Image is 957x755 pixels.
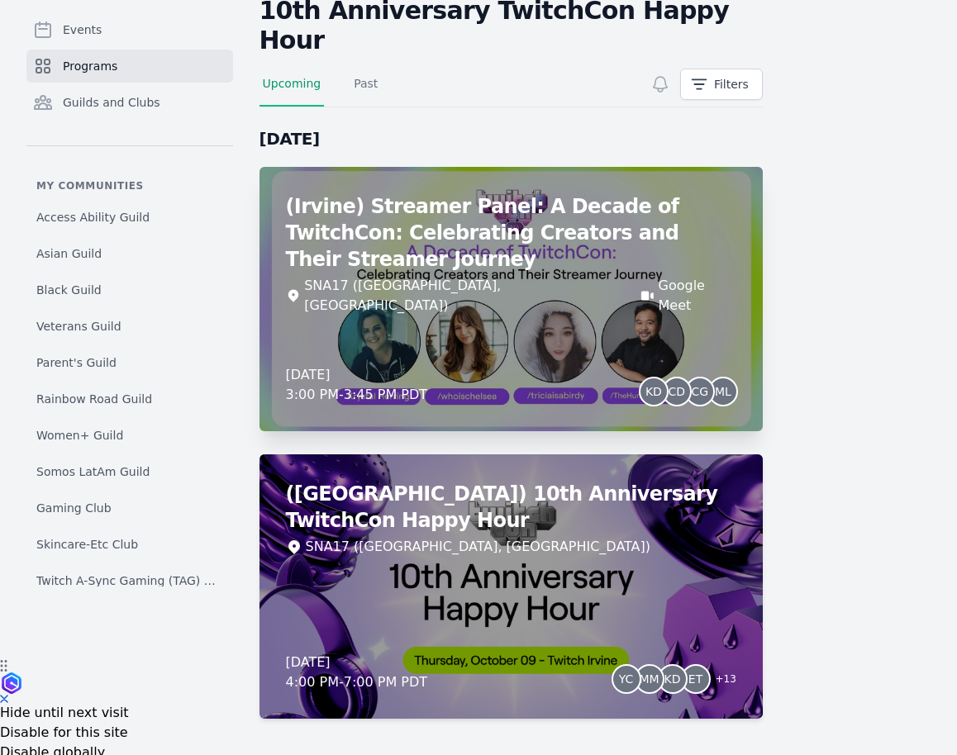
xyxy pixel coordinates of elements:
[26,384,233,414] a: Rainbow Road Guild
[63,21,102,38] span: Events
[259,454,763,719] a: ([GEOGRAPHIC_DATA]) 10th Anniversary TwitchCon Happy HourSNA17 ([GEOGRAPHIC_DATA], [GEOGRAPHIC_DA...
[36,572,223,589] span: Twitch A-Sync Gaming (TAG) Club
[639,673,659,685] span: MM
[26,50,233,83] a: Programs
[26,493,233,523] a: Gaming Club
[619,673,634,685] span: YC
[350,75,381,107] a: Past
[286,365,428,405] div: [DATE] 3:00 PM - 3:45 PM PDT
[669,386,686,397] span: CD
[26,457,233,487] a: Somos LatAm Guild
[26,420,233,450] a: Women+ Guild
[36,500,112,516] span: Gaming Club
[286,193,736,273] h2: (Irvine) Streamer Panel: A Decade of TwitchCon: Celebrating Creators and Their Streamer Journey
[692,386,709,397] span: CG
[26,275,233,305] a: Black Guild
[647,71,674,97] button: Subscribe
[36,245,102,262] span: Asian Guild
[26,13,233,586] nav: Sidebar
[36,391,152,407] span: Rainbow Road Guild
[63,58,117,74] span: Programs
[259,167,763,431] a: (Irvine) Streamer Panel: A Decade of TwitchCon: Celebrating Creators and Their Streamer JourneySN...
[36,427,123,444] span: Women+ Guild
[26,348,233,377] a: Parent's Guild
[706,669,736,692] span: + 13
[26,86,233,119] a: Guilds and Clubs
[36,209,150,226] span: Access Ability Guild
[36,536,138,553] span: Skincare-Etc Club
[26,202,233,232] a: Access Ability Guild
[36,354,117,371] span: Parent's Guild
[26,239,233,268] a: Asian Guild
[659,276,736,316] a: Google Meet
[36,282,102,298] span: Black Guild
[688,673,702,685] span: ET
[36,318,121,335] span: Veterans Guild
[259,127,763,150] h2: [DATE]
[715,386,731,397] span: ML
[680,69,763,100] button: Filters
[63,94,160,111] span: Guilds and Clubs
[259,75,325,107] a: Upcoming
[286,481,736,534] h2: ([GEOGRAPHIC_DATA]) 10th Anniversary TwitchCon Happy Hour
[286,653,428,692] div: [DATE] 4:00 PM - 7:00 PM PDT
[26,311,233,341] a: Veterans Guild
[304,276,626,316] div: SNA17 ([GEOGRAPHIC_DATA], [GEOGRAPHIC_DATA])
[664,673,681,685] span: KD
[26,566,233,596] a: Twitch A-Sync Gaming (TAG) Club
[26,179,233,192] p: My communities
[306,537,651,557] div: SNA17 ([GEOGRAPHIC_DATA], [GEOGRAPHIC_DATA])
[26,529,233,559] a: Skincare-Etc Club
[645,386,662,397] span: KD
[36,463,150,480] span: Somos LatAm Guild
[26,13,233,46] a: Events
